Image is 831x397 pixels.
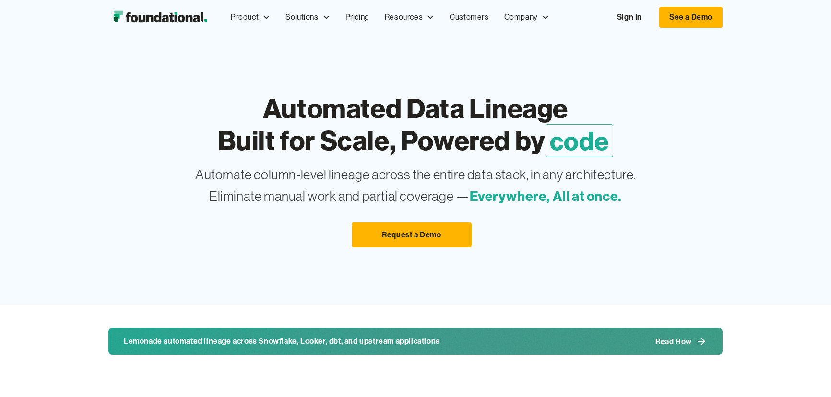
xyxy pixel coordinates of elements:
a: Pricing [338,1,377,33]
div: Product [223,1,278,33]
img: Foundational Logo [108,8,212,27]
a: home [108,8,212,27]
div: Lemonade automated lineage across Snowflake, Looker, dbt, and upstream applications [124,335,440,348]
h1: Automated Data Lineage Built for Scale, Powered by [195,73,636,156]
span: code [546,124,613,157]
a: See a Demo [659,7,723,28]
div: Company [504,11,538,23]
a: Customers [442,1,496,33]
strong: Everywhere, All at once. [470,187,622,204]
div: Solutions [278,1,337,33]
div: Read How [655,338,692,345]
div: Solutions [285,11,318,23]
div: Company [497,1,557,33]
div: Product [231,11,259,23]
a: Request a Demo [352,222,472,247]
a: Read How [655,334,707,349]
a: Sign In [607,7,652,27]
p: Automate column-level lineage across the entire data stack, in any architecture. Eliminate manual... [195,164,636,207]
iframe: Chat Widget [783,351,831,397]
div: Resources [385,11,423,23]
div: Resources [377,1,442,33]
